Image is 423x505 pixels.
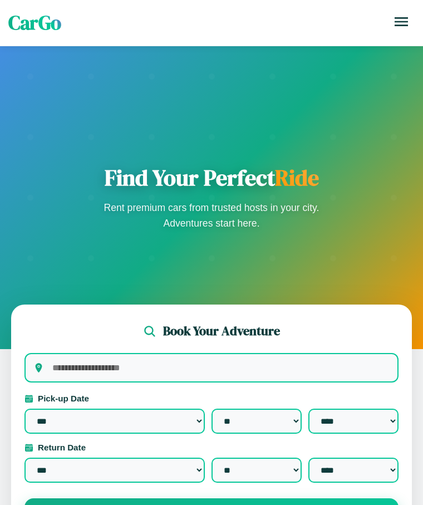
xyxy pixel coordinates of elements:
label: Pick-up Date [24,394,399,403]
p: Rent premium cars from trusted hosts in your city. Adventures start here. [100,200,323,231]
span: CarGo [8,9,61,36]
h1: Find Your Perfect [100,164,323,191]
label: Return Date [24,443,399,452]
span: Ride [275,163,319,193]
h2: Book Your Adventure [163,322,280,340]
